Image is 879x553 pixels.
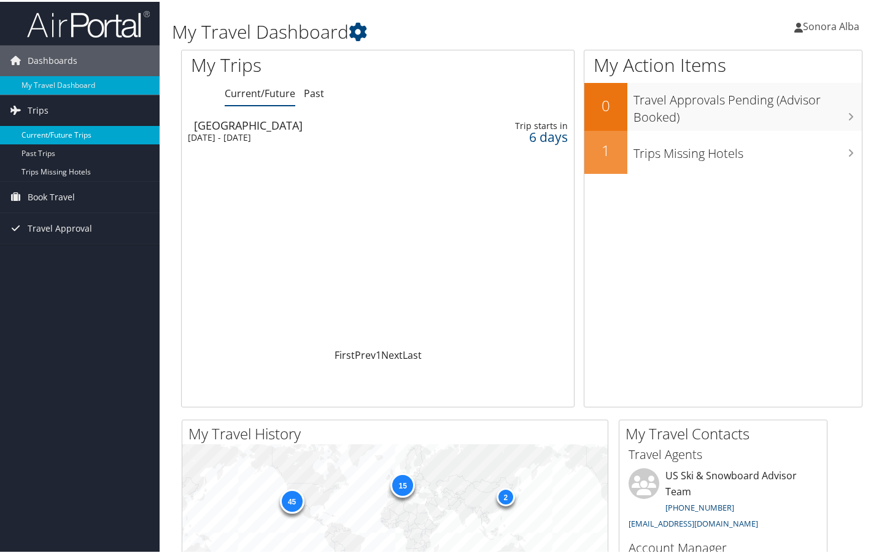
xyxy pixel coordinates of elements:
[496,486,514,504] div: 2
[194,118,446,129] div: [GEOGRAPHIC_DATA]
[622,466,824,532] li: US Ski & Snowboard Advisor Team
[665,500,734,511] a: [PHONE_NUMBER]
[390,471,415,496] div: 15
[28,180,75,211] span: Book Travel
[625,422,827,442] h2: My Travel Contacts
[381,347,403,360] a: Next
[172,17,638,43] h1: My Travel Dashboard
[484,130,568,141] div: 6 days
[633,137,862,160] h3: Trips Missing Hotels
[376,347,381,360] a: 1
[403,347,422,360] a: Last
[188,422,608,442] h2: My Travel History
[584,50,862,76] h1: My Action Items
[191,50,401,76] h1: My Trips
[335,347,355,360] a: First
[633,84,862,124] h3: Travel Approvals Pending (Advisor Booked)
[225,85,295,98] a: Current/Future
[304,85,324,98] a: Past
[584,129,862,172] a: 1Trips Missing Hotels
[584,81,862,128] a: 0Travel Approvals Pending (Advisor Booked)
[484,119,568,130] div: Trip starts in
[584,138,627,159] h2: 1
[279,487,304,511] div: 45
[28,93,48,124] span: Trips
[355,347,376,360] a: Prev
[794,6,872,43] a: Sonora Alba
[28,211,92,242] span: Travel Approval
[629,444,818,461] h3: Travel Agents
[188,130,439,141] div: [DATE] - [DATE]
[803,18,859,31] span: Sonora Alba
[629,516,758,527] a: [EMAIL_ADDRESS][DOMAIN_NAME]
[28,44,77,74] span: Dashboards
[584,93,627,114] h2: 0
[27,8,150,37] img: airportal-logo.png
